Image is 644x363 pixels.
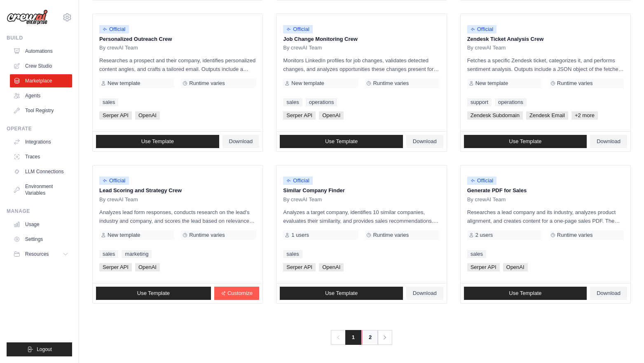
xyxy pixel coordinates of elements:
span: Resources [25,251,49,257]
a: Agents [10,89,72,102]
span: Runtime varies [373,80,409,87]
span: Use Template [509,138,541,145]
p: Zendesk Ticket Analysis Crew [467,35,624,43]
a: Crew Studio [10,59,72,73]
a: Download [406,287,443,300]
span: Runtime varies [189,80,225,87]
span: 1 users [291,232,309,238]
span: New template [291,80,324,87]
span: By crewAI Team [467,45,506,51]
a: sales [99,250,118,258]
a: Customize [214,287,259,300]
a: Traces [10,150,72,163]
span: +2 more [571,111,598,120]
p: Similar Company Finder [283,186,440,195]
span: Download [597,138,621,145]
a: Automations [10,45,72,58]
a: marketing [122,250,152,258]
div: Build [7,35,72,41]
a: Integrations [10,135,72,148]
span: Serper API [283,111,316,120]
span: Use Template [325,290,358,297]
span: OpenAI [503,263,528,271]
a: operations [495,98,527,106]
a: sales [467,250,486,258]
a: sales [283,98,302,106]
span: 1 [345,330,361,345]
span: By crewAI Team [99,196,138,203]
span: Official [467,177,497,185]
p: Fetches a specific Zendesk ticket, categorizes it, and performs sentiment analysis. Outputs inclu... [467,56,624,73]
a: Use Template [96,135,219,148]
div: Operate [7,125,72,132]
p: Analyzes lead form responses, conducts research on the lead's industry and company, and scores th... [99,208,256,225]
a: sales [283,250,302,258]
span: New template [108,232,140,238]
span: Official [99,25,129,33]
span: Zendesk Email [526,111,568,120]
a: Use Template [464,287,587,300]
span: Serper API [283,263,316,271]
span: 2 users [475,232,493,238]
span: OpenAI [135,111,160,120]
span: New template [475,80,508,87]
a: Download [590,287,627,300]
span: By crewAI Team [283,196,322,203]
span: Official [283,177,313,185]
p: Personalized Outreach Crew [99,35,256,43]
span: Serper API [467,263,500,271]
a: Download [222,135,260,148]
p: Job Change Monitoring Crew [283,35,440,43]
p: Lead Scoring and Strategy Crew [99,186,256,195]
span: Runtime varies [189,232,225,238]
a: support [467,98,492,106]
span: Serper API [99,263,132,271]
a: Use Template [280,287,403,300]
a: operations [306,98,337,106]
button: Logout [7,342,72,356]
p: Researches a lead company and its industry, analyzes product alignment, and creates content for a... [467,208,624,225]
a: Marketplace [10,74,72,87]
span: Use Template [137,290,170,297]
button: Resources [10,247,72,261]
span: Official [467,25,497,33]
span: Use Template [325,138,358,145]
span: Download [597,290,621,297]
span: Official [99,177,129,185]
span: Zendesk Subdomain [467,111,523,120]
span: Download [413,290,437,297]
p: Monitors LinkedIn profiles for job changes, validates detected changes, and analyzes opportunitie... [283,56,440,73]
a: Use Template [464,135,587,148]
span: Download [413,138,437,145]
p: Analyzes a target company, identifies 10 similar companies, evaluates their similarity, and provi... [283,208,440,225]
span: New template [108,80,140,87]
a: Environment Variables [10,180,72,200]
span: Runtime varies [557,232,593,238]
a: Use Template [280,135,403,148]
span: Serper API [99,111,132,120]
a: Use Template [96,287,211,300]
a: Download [590,135,627,148]
span: OpenAI [135,263,160,271]
span: OpenAI [319,263,344,271]
img: Logo [7,9,48,25]
div: Manage [7,208,72,214]
a: sales [99,98,118,106]
span: By crewAI Team [283,45,322,51]
a: 2 [362,330,378,345]
span: Runtime varies [373,232,409,238]
a: Tool Registry [10,104,72,117]
span: Logout [37,346,52,353]
a: Settings [10,233,72,246]
span: By crewAI Team [99,45,138,51]
a: Download [406,135,443,148]
span: Use Template [509,290,541,297]
a: Usage [10,218,72,231]
span: Use Template [141,138,174,145]
a: LLM Connections [10,165,72,178]
p: Generate PDF for Sales [467,186,624,195]
span: OpenAI [319,111,344,120]
p: Researches a prospect and their company, identifies personalized content angles, and crafts a tai... [99,56,256,73]
span: Download [229,138,253,145]
span: Official [283,25,313,33]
